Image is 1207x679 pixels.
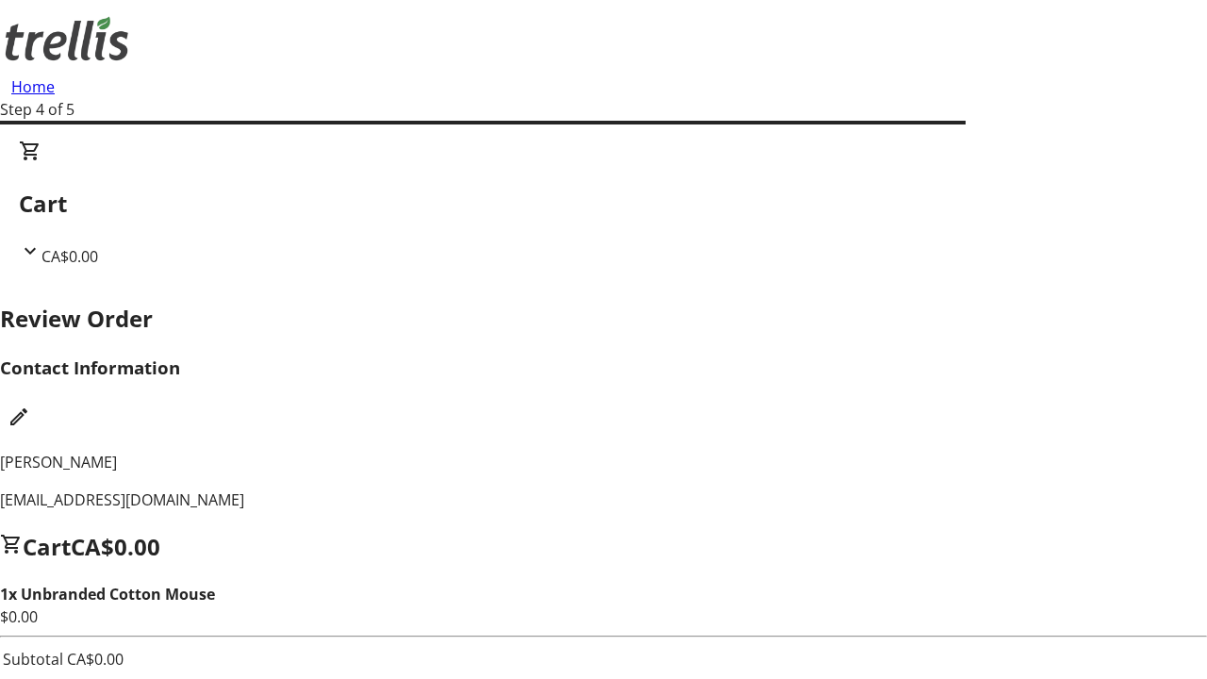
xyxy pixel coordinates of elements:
td: CA$0.00 [66,647,124,671]
div: CartCA$0.00 [19,140,1188,268]
span: CA$0.00 [71,531,160,562]
span: Cart [23,531,71,562]
span: CA$0.00 [41,246,98,267]
td: Subtotal [2,647,64,671]
h2: Cart [19,187,1188,221]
